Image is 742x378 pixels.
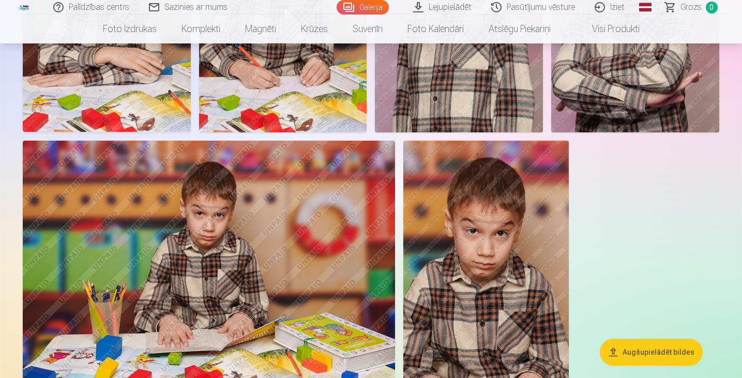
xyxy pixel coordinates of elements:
[289,14,340,43] a: Krūzes
[706,2,718,13] span: 0
[563,14,652,43] a: Visi produkti
[169,14,233,43] a: Komplekti
[19,4,30,10] img: /fa4
[680,1,702,13] span: Grozs
[233,14,289,43] a: Magnēti
[600,339,703,366] button: Augšupielādēt bildes
[476,14,563,43] a: Atslēgu piekariņi
[340,14,395,43] a: Suvenīri
[395,14,476,43] a: Foto kalendāri
[90,14,169,43] a: Foto izdrukas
